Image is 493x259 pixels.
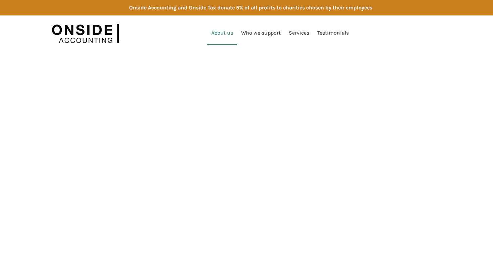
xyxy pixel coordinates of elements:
[52,20,119,46] img: Onside Accounting
[207,22,237,45] a: About us
[237,22,285,45] a: Who we support
[285,22,313,45] a: Services
[313,22,353,45] a: Testimonials
[129,3,372,12] div: Onside Accounting and Onside Tax donate 5% of all profits to charities chosen by their employees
